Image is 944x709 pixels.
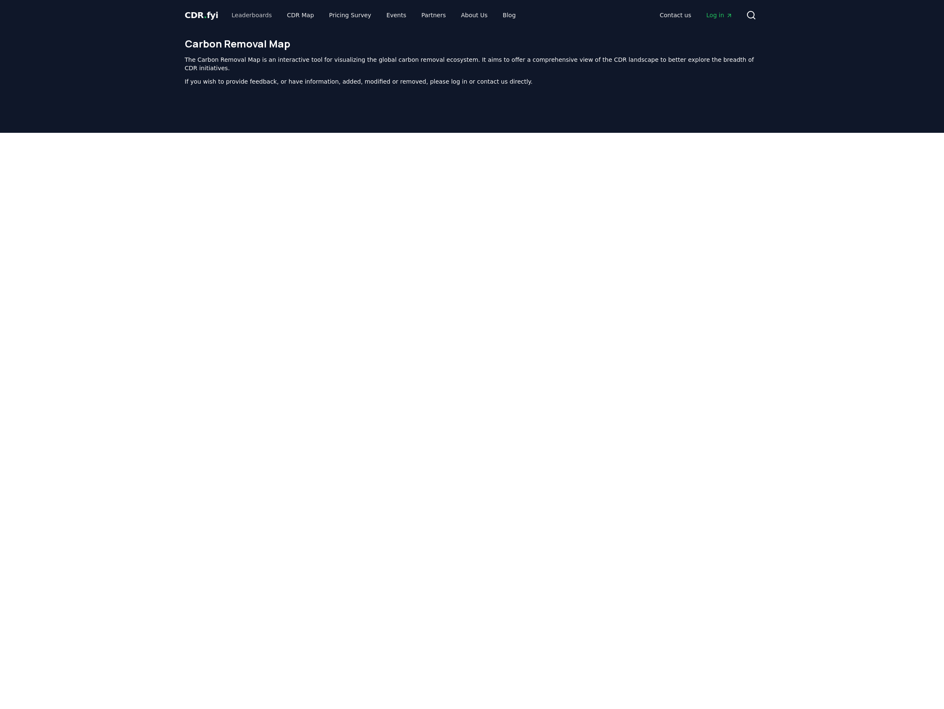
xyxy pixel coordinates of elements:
[185,9,218,21] a: CDR.fyi
[225,8,279,23] a: Leaderboards
[185,77,760,86] p: If you wish to provide feedback, or have information, added, modified or removed, please log in o...
[280,8,321,23] a: CDR Map
[706,11,732,19] span: Log in
[204,10,207,20] span: .
[653,8,739,23] nav: Main
[322,8,378,23] a: Pricing Survey
[454,8,494,23] a: About Us
[225,8,522,23] nav: Main
[380,8,413,23] a: Events
[185,37,760,50] h1: Carbon Removal Map
[653,8,698,23] a: Contact us
[415,8,452,23] a: Partners
[496,8,523,23] a: Blog
[699,8,739,23] a: Log in
[185,10,218,20] span: CDR fyi
[185,55,760,72] p: The Carbon Removal Map is an interactive tool for visualizing the global carbon removal ecosystem...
